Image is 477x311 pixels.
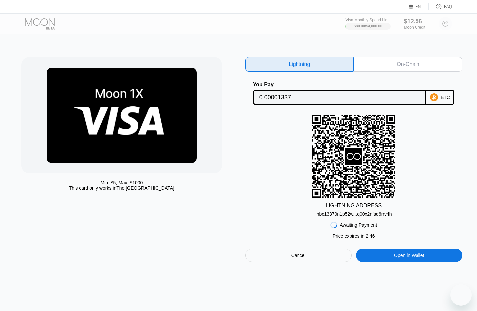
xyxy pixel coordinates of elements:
[289,61,310,68] div: Lightning
[345,18,390,22] div: Visa Monthly Spend Limit
[340,222,377,228] div: Awaiting Payment
[409,3,429,10] div: EN
[326,203,382,209] div: LIGHTNING ADDRESS
[416,4,421,9] div: EN
[356,249,462,262] div: Open in Wallet
[429,3,452,10] div: FAQ
[450,284,472,306] iframe: Button to launch messaging window
[444,4,452,9] div: FAQ
[397,61,419,68] div: On-Chain
[100,180,143,185] div: Min: $ 5 , Max: $ 1000
[394,252,424,258] div: Open in Wallet
[333,233,375,239] div: Price expires in
[354,57,462,72] div: On-Chain
[245,82,462,105] div: You PayBTC
[316,211,392,217] div: lnbc13370n1p52w...q00x2nfsq6rrv4h
[366,233,375,239] span: 2 : 46
[291,252,306,258] div: Cancel
[245,57,354,72] div: Lightning
[69,185,174,191] div: This card only works in The [GEOGRAPHIC_DATA]
[441,95,450,100] div: BTC
[345,18,390,30] div: Visa Monthly Spend Limit$80.00/$4,000.00
[316,209,392,217] div: lnbc13370n1p52w...q00x2nfsq6rrv4h
[253,82,427,88] div: You Pay
[354,24,382,28] div: $80.00 / $4,000.00
[245,249,352,262] div: Cancel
